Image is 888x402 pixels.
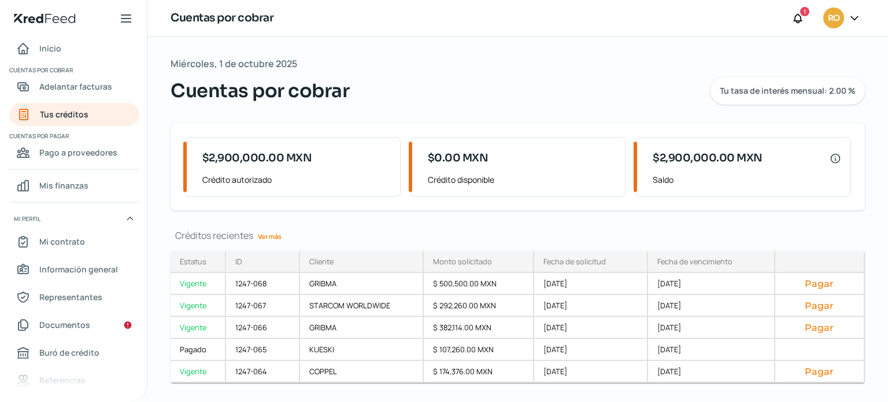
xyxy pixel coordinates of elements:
[39,373,86,388] span: Referencias
[300,339,423,361] div: KUESKI
[171,229,865,242] div: Créditos recientes
[253,227,286,245] a: Ver más
[171,339,226,361] a: Pagado
[39,345,99,360] span: Buró de crédito
[785,322,854,333] button: Pagar
[804,6,806,17] span: 1
[648,339,775,361] div: [DATE]
[9,286,139,309] a: Representantes
[828,12,839,25] span: RO
[9,174,139,197] a: Mis finanzas
[424,273,534,295] div: $ 500,500.00 MXN
[648,295,775,317] div: [DATE]
[9,131,138,141] span: Cuentas por pagar
[785,366,854,377] button: Pagar
[171,361,226,383] a: Vigente
[39,145,117,160] span: Pago a proveedores
[226,295,300,317] div: 1247-067
[226,317,300,339] div: 1247-066
[648,361,775,383] div: [DATE]
[653,150,763,166] span: $2,900,000.00 MXN
[428,172,616,187] span: Crédito disponible
[39,79,112,94] span: Adelantar facturas
[171,295,226,317] a: Vigente
[39,318,90,332] span: Documentos
[433,256,492,267] div: Monto solicitado
[653,172,841,187] span: Saldo
[9,258,139,281] a: Información general
[9,314,139,337] a: Documentos
[171,56,297,72] span: Miércoles, 1 de octubre 2025
[534,339,648,361] div: [DATE]
[9,37,139,60] a: Inicio
[300,273,423,295] div: GRIBMA
[39,262,118,276] span: Información general
[785,300,854,311] button: Pagar
[171,317,226,339] a: Vigente
[40,107,88,121] span: Tus créditos
[202,172,391,187] span: Crédito autorizado
[534,273,648,295] div: [DATE]
[14,213,40,224] span: Mi perfil
[648,317,775,339] div: [DATE]
[424,295,534,317] div: $ 292,260.00 MXN
[720,87,856,95] span: Tu tasa de interés mensual: 2.00 %
[9,103,139,126] a: Tus créditos
[534,295,648,317] div: [DATE]
[657,256,732,267] div: Fecha de vencimiento
[424,317,534,339] div: $ 382,114.00 MXN
[226,273,300,295] div: 1247-068
[171,77,349,105] span: Cuentas por cobrar
[300,361,423,383] div: COPPEL
[39,41,61,56] span: Inicio
[9,341,139,364] a: Buró de crédito
[428,150,489,166] span: $0.00 MXN
[309,256,334,267] div: Cliente
[180,256,206,267] div: Estatus
[648,273,775,295] div: [DATE]
[171,10,273,27] h1: Cuentas por cobrar
[39,234,85,249] span: Mi contrato
[39,290,102,304] span: Representantes
[543,256,606,267] div: Fecha de solicitud
[9,75,139,98] a: Adelantar facturas
[9,230,139,253] a: Mi contrato
[424,339,534,361] div: $ 107,260.00 MXN
[171,273,226,295] a: Vigente
[300,317,423,339] div: GRIBMA
[9,141,139,164] a: Pago a proveedores
[9,369,139,392] a: Referencias
[534,317,648,339] div: [DATE]
[300,295,423,317] div: STARCOM WORLDWIDE
[39,178,88,193] span: Mis finanzas
[202,150,312,166] span: $2,900,000.00 MXN
[424,361,534,383] div: $ 174,376.00 MXN
[226,361,300,383] div: 1247-064
[9,65,138,75] span: Cuentas por cobrar
[226,339,300,361] div: 1247-065
[534,361,648,383] div: [DATE]
[235,256,242,267] div: ID
[785,278,854,289] button: Pagar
